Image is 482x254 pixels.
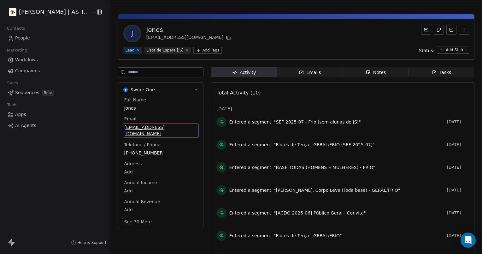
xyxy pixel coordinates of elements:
[77,240,106,245] span: Help & Support
[123,179,158,186] span: Annual Income
[146,34,232,42] div: [EMAIL_ADDRESS][DOMAIN_NAME]
[5,55,105,65] a: Workflows
[123,198,161,205] span: Annual Revenue
[124,207,197,213] span: Add
[124,169,197,175] span: Add
[4,100,20,110] span: Tools
[4,24,28,33] span: Contacts
[419,47,434,54] span: Status:
[125,26,140,41] span: J
[432,69,451,76] div: Tasks
[5,33,105,43] a: People
[447,210,469,215] span: [DATE]
[123,97,147,103] span: Full Name
[274,119,361,125] span: "SEF 2025-07 - Frio (sem alunas do JS)"
[447,119,469,124] span: [DATE]
[4,45,30,55] span: Marketing
[124,105,197,111] span: Jones
[447,142,469,147] span: [DATE]
[229,142,271,148] span: Entered a segment
[125,47,134,53] div: Lead
[15,68,40,74] span: Campaigns
[123,116,138,122] span: Email
[146,25,232,34] div: Jones
[274,210,366,216] span: "[ACDO 2025-06] Público Geral - Convite"
[461,233,476,248] div: Open Intercom Messenger
[229,210,271,216] span: Entered a segment
[216,106,232,112] span: [DATE]
[193,47,222,54] button: Add Tags
[5,109,105,120] a: Apps
[123,142,162,148] span: Telefone / Phone
[5,66,105,76] a: Campaigns
[274,187,400,193] span: "[PERSON_NAME], Corpo Leve (Toda base) - GERAL/FRIO"
[15,57,38,63] span: Workflows
[216,90,261,96] span: Total Activity (10)
[5,88,105,98] a: SequencesBeta
[118,83,203,97] button: Swipe OneSwipe One
[5,120,105,131] a: AI Agents
[299,69,321,76] div: Emails
[124,188,197,194] span: Add
[4,78,21,88] span: Sales
[15,111,26,118] span: Apps
[124,150,197,156] span: [PHONE_NUMBER]
[8,7,87,17] button: [PERSON_NAME] | AS Treinamentos
[229,119,271,125] span: Entered a segment
[15,122,36,129] span: AI Agents
[146,47,183,53] div: Lista de Espera [JS]
[42,90,54,96] span: Beta
[274,142,375,148] span: "Flores de Terça - GERAL/FRIO (SEF 2025-07)"
[366,69,386,76] div: Notes
[229,187,271,193] span: Entered a segment
[124,124,197,137] span: [EMAIL_ADDRESS][DOMAIN_NAME]
[274,233,342,239] span: "Flores de Terça - GERAL/FRIO"
[120,216,156,227] button: See 70 More
[123,160,143,167] span: Address
[229,233,271,239] span: Entered a segment
[437,46,469,54] button: Add Status
[71,240,106,245] a: Help & Support
[15,35,30,41] span: People
[118,97,203,229] div: Swipe OneSwipe One
[447,165,469,170] span: [DATE]
[447,233,469,238] span: [DATE]
[130,87,155,93] span: Swipe One
[19,8,91,16] span: [PERSON_NAME] | AS Treinamentos
[9,8,16,16] img: Logo%202022%20quad.jpg
[447,188,469,193] span: [DATE]
[274,164,375,171] span: "BASE TODAS (HOMENS E MULHERES) - FRIO"
[229,164,271,171] span: Entered a segment
[15,89,39,96] span: Sequences
[123,88,128,92] img: Swipe One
